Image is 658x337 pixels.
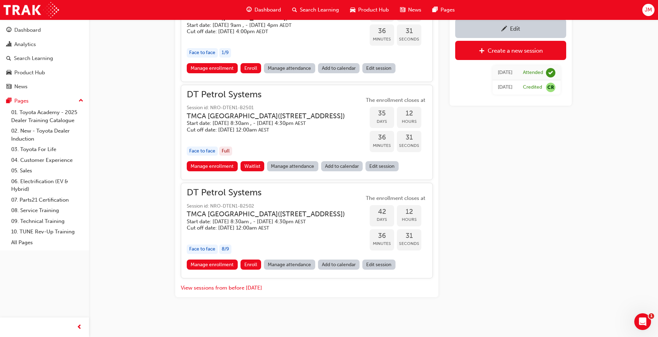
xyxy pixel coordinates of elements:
[14,26,41,34] div: Dashboard
[370,110,394,118] span: 35
[370,35,394,43] span: Minutes
[14,40,36,48] div: Analytics
[370,232,394,240] span: 36
[362,260,395,270] a: Edit session
[187,245,218,254] div: Face to face
[6,98,12,104] span: pages-icon
[287,3,345,17] a: search-iconSearch Learning
[241,260,261,270] button: Enroll
[187,63,238,73] a: Manage enrollment
[187,127,345,133] h5: Cut off date: [DATE] 12:00am
[280,22,291,28] span: Australian Eastern Daylight Time AEDT
[479,48,485,55] span: plus-icon
[14,54,53,62] div: Search Learning
[321,161,363,171] a: Add to calendar
[3,95,86,107] button: Pages
[318,63,360,73] a: Add to calendar
[244,262,257,268] span: Enroll
[488,47,543,54] div: Create a new session
[14,83,28,91] div: News
[397,216,421,224] span: Hours
[187,189,427,272] button: DT Petrol SystemsSession id: NRO-DTEN1-B2502TMCA [GEOGRAPHIC_DATA]([STREET_ADDRESS])Start date: [...
[397,27,421,35] span: 31
[8,107,86,126] a: 01. Toyota Academy - 2025 Dealer Training Catalogue
[318,260,360,270] a: Add to calendar
[3,22,86,95] button: DashboardAnalyticsSearch LearningProduct HubNews
[187,120,345,127] h5: Start date: [DATE] 8:30am , - [DATE] 4:30pm
[79,96,83,105] span: up-icon
[187,112,345,120] h3: TMCA [GEOGRAPHIC_DATA] ( [STREET_ADDRESS] )
[523,84,542,91] div: Credited
[246,6,252,14] span: guage-icon
[254,6,281,14] span: Dashboard
[455,19,566,38] a: Edit
[219,48,231,58] div: 1 / 9
[455,41,566,60] a: Create a new session
[358,6,389,14] span: Product Hub
[432,6,438,14] span: pages-icon
[8,155,86,166] a: 04. Customer Experience
[241,3,287,17] a: guage-iconDashboard
[256,29,268,35] span: Australian Eastern Daylight Time AEDT
[427,3,460,17] a: pages-iconPages
[3,66,86,79] a: Product Hub
[6,27,12,33] span: guage-icon
[634,313,651,330] iframe: Intercom live chat
[258,225,269,231] span: Australian Eastern Standard Time AEST
[649,313,654,319] span: 1
[345,3,394,17] a: car-iconProduct Hub
[642,4,655,16] button: JM
[364,194,427,202] span: The enrollment closes at
[397,35,421,43] span: Seconds
[187,210,345,218] h3: TMCA [GEOGRAPHIC_DATA] ( [STREET_ADDRESS] )
[397,232,421,240] span: 31
[6,84,12,90] span: news-icon
[6,70,12,76] span: car-icon
[365,161,399,171] a: Edit session
[370,118,394,126] span: Days
[501,26,507,33] span: pencil-icon
[498,69,512,77] div: Wed May 11 2016 00:00:00 GMT+1000 (Australian Eastern Standard Time)
[510,25,520,32] div: Edit
[397,208,421,216] span: 12
[187,48,218,58] div: Face to face
[523,69,543,76] div: Attended
[244,65,257,71] span: Enroll
[14,69,45,77] div: Product Hub
[6,55,11,62] span: search-icon
[8,176,86,195] a: 06. Electrification (EV & Hybrid)
[77,323,82,332] span: prev-icon
[187,28,353,35] h5: Cut off date: [DATE] 4:00pm
[645,6,652,14] span: JM
[241,161,265,171] button: Waitlist
[181,284,262,292] button: View sessions from before [DATE]
[8,216,86,227] a: 09. Technical Training
[370,142,394,150] span: Minutes
[295,120,306,126] span: Australian Eastern Standard Time AEST
[300,6,339,14] span: Search Learning
[370,240,394,248] span: Minutes
[400,6,405,14] span: news-icon
[8,226,86,237] a: 10. TUNE Rev-Up Training
[498,83,512,91] div: Fri May 30 2008 00:00:00 GMT+1000 (Australian Eastern Standard Time)
[219,147,232,156] div: Full
[8,205,86,216] a: 08. Service Training
[187,189,356,197] span: DT Petrol Systems
[187,260,238,270] a: Manage enrollment
[441,6,455,14] span: Pages
[546,68,555,77] span: learningRecordVerb_ATTEND-icon
[3,24,86,37] a: Dashboard
[219,245,231,254] div: 8 / 9
[397,118,421,126] span: Hours
[244,163,260,169] span: Waitlist
[264,260,315,270] a: Manage attendance
[370,27,394,35] span: 36
[3,80,86,93] a: News
[295,219,306,225] span: Australian Eastern Standard Time AEST
[546,83,555,92] span: null-icon
[3,38,86,51] a: Analytics
[8,195,86,205] a: 07. Parts21 Certification
[14,97,29,105] div: Pages
[362,63,395,73] a: Edit session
